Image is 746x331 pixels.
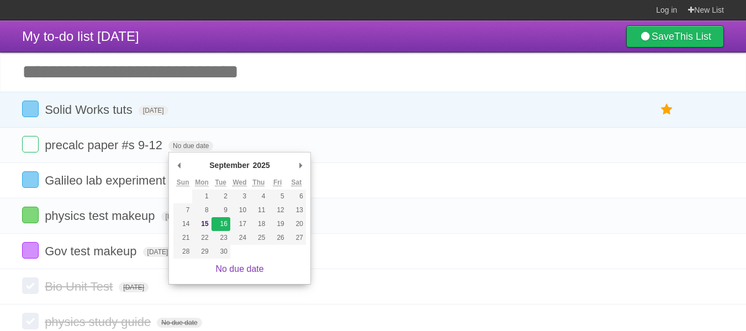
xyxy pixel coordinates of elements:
[287,217,306,231] button: 20
[161,212,191,222] span: [DATE]
[249,190,268,203] button: 4
[295,157,306,174] button: Next Month
[232,178,246,187] abbr: Wednesday
[249,231,268,245] button: 25
[195,178,209,187] abbr: Monday
[45,138,165,152] span: precalc paper #s 9-12
[211,245,230,259] button: 30
[45,209,157,223] span: physics test makeup
[249,217,268,231] button: 18
[45,244,139,258] span: Gov test makeup
[173,157,184,174] button: Previous Month
[45,280,115,293] span: Bio Unit Test
[211,217,230,231] button: 16
[192,231,211,245] button: 22
[22,313,39,329] label: Done
[192,245,211,259] button: 29
[268,217,287,231] button: 19
[208,157,251,174] div: September
[157,318,202,328] span: No due date
[45,103,135,117] span: Solid Works tuts
[192,190,211,203] button: 1
[674,31,711,42] b: This List
[230,231,249,245] button: 24
[173,245,192,259] button: 28
[626,25,724,48] a: SaveThis List
[192,217,211,231] button: 15
[22,277,39,294] label: Done
[22,207,39,223] label: Done
[268,231,287,245] button: 26
[230,190,249,203] button: 3
[657,101,678,119] label: Star task
[45,174,220,187] span: Galileo lab experiment - physics
[215,264,263,274] a: No due date
[173,217,192,231] button: 14
[249,203,268,217] button: 11
[292,178,302,187] abbr: Saturday
[22,136,39,153] label: Done
[211,231,230,245] button: 23
[119,282,149,292] span: [DATE]
[168,141,213,151] span: No due date
[287,203,306,217] button: 13
[230,203,249,217] button: 10
[287,231,306,245] button: 27
[215,178,226,187] abbr: Tuesday
[45,315,154,329] span: physics study guide
[211,203,230,217] button: 9
[268,203,287,217] button: 12
[230,217,249,231] button: 17
[143,247,173,257] span: [DATE]
[211,190,230,203] button: 2
[22,242,39,259] label: Done
[173,231,192,245] button: 21
[22,29,139,44] span: My to-do list [DATE]
[273,178,282,187] abbr: Friday
[192,203,211,217] button: 8
[22,101,39,117] label: Done
[177,178,189,187] abbr: Sunday
[287,190,306,203] button: 6
[268,190,287,203] button: 5
[173,203,192,217] button: 7
[252,178,264,187] abbr: Thursday
[251,157,272,174] div: 2025
[139,106,168,115] span: [DATE]
[22,171,39,188] label: Done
